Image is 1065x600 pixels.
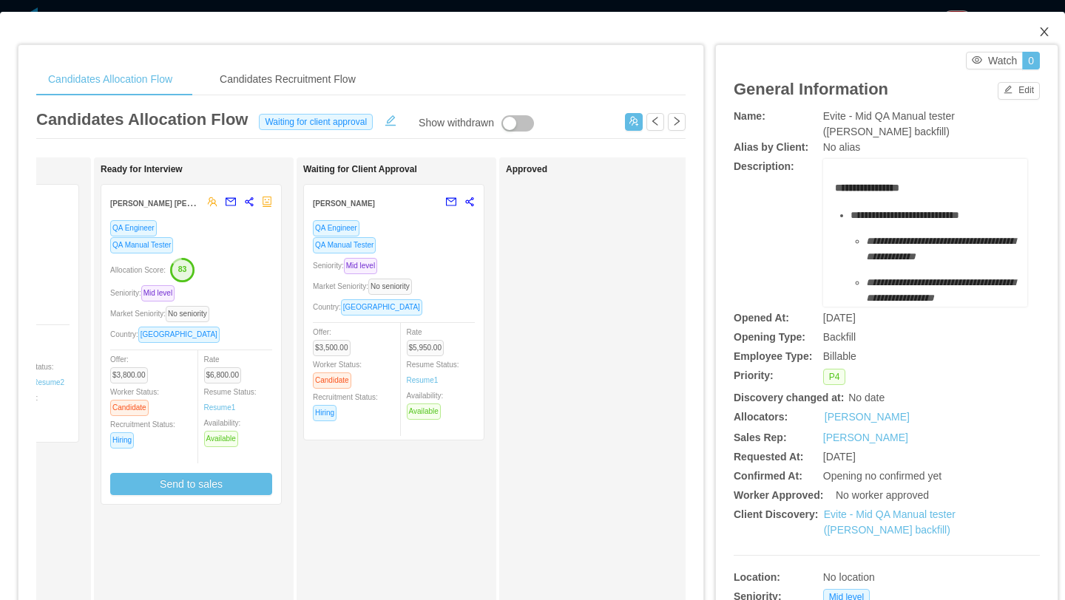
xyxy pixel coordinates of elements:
b: Sales Rep: [734,432,787,443]
b: Priority: [734,369,774,381]
div: rdw-editor [835,180,1016,328]
b: Requested At: [734,451,803,463]
button: Close [1024,12,1065,53]
span: No alias [823,141,861,153]
span: [DATE] [823,312,856,324]
a: Resume1 [407,375,439,386]
span: Market Seniority: [313,282,418,290]
span: share-alt [464,197,475,207]
b: Description: [734,160,794,172]
span: Country: [313,303,428,311]
i: icon: close [1038,26,1050,38]
span: Market Seniority: [110,310,215,318]
button: icon: eyeWatch [966,52,1023,69]
button: icon: editEdit [998,82,1040,100]
span: Offer: [110,355,154,379]
button: icon: usergroup-add [625,113,643,131]
span: robot [262,197,272,207]
h1: Approved [506,164,713,175]
b: Name: [734,110,765,122]
span: Opening no confirmed yet [823,470,941,482]
button: 83 [166,257,195,281]
span: [GEOGRAPHIC_DATA] [341,299,422,316]
button: 0 [1022,52,1040,69]
b: Discovery changed at: [734,392,844,403]
span: Waiting for client approval [259,114,373,130]
span: P4 [823,369,846,385]
span: Hiring [110,432,134,449]
button: icon: right [668,113,686,131]
span: Mid level [141,285,175,301]
span: Seniority: [110,289,180,297]
span: Seniority: [313,262,383,270]
strong: [PERSON_NAME] [PERSON_NAME] [110,197,237,208]
strong: [PERSON_NAME] [313,200,375,208]
article: Candidates Allocation Flow [36,107,248,132]
span: No seniority [166,306,209,322]
b: Confirmed At: [734,470,802,482]
span: No seniority [368,279,412,295]
span: QA Engineer [313,220,359,236]
div: Candidates Recruitment Flow [208,63,368,96]
span: Rate [204,355,248,379]
span: Country: [110,330,226,338]
b: Opening Type: [734,331,805,343]
span: Worker Status: [313,361,362,384]
a: Resume2 [33,377,64,388]
span: Available [407,403,441,420]
span: Worker Status: [110,388,159,412]
article: General Information [734,77,888,101]
span: Candidate [313,372,351,389]
a: [PERSON_NAME] [823,432,908,443]
b: Worker Approved: [734,489,823,501]
span: Allocation Score: [110,266,166,274]
span: No worker approved [836,489,929,501]
h1: Ready for Interview [101,164,308,175]
button: Send to sales [110,473,272,495]
span: Available [204,431,238,447]
span: Backfill [823,331,856,343]
button: mail [217,191,237,214]
span: QA Engineer [110,220,157,236]
span: Rate [407,328,450,352]
span: $5,950.00 [407,340,444,356]
span: Offer: [313,328,356,352]
span: Resume Status: [204,388,257,412]
div: Show withdrawn [419,115,494,132]
span: [DATE] [823,451,856,463]
span: Recruitment Status: [110,420,175,444]
text: 83 [178,265,187,273]
span: Evite - Mid QA Manual tester ([PERSON_NAME] backfill) [823,110,955,137]
span: No date [848,392,885,403]
span: share-alt [244,197,254,207]
span: Hiring [313,405,337,421]
span: $3,800.00 [110,367,148,383]
span: Resume Status: [407,361,459,384]
span: $6,800.00 [204,367,242,383]
span: Candidate [110,400,149,416]
span: Recruitment Status: [313,393,378,417]
span: Availability: [407,392,447,415]
div: rdw-wrapper [823,159,1027,307]
span: team [207,197,217,207]
span: QA Manual Tester [313,237,376,253]
b: Alias by Client: [734,141,808,153]
h1: Waiting for Client Approval [303,164,510,175]
b: Allocators: [734,411,788,423]
b: Location: [734,571,780,583]
button: icon: edit [379,112,402,126]
a: Resume1 [204,402,236,413]
button: mail [438,191,457,214]
b: Employee Type: [734,350,812,362]
div: No location [823,570,976,585]
button: icon: left [646,113,664,131]
a: Evite - Mid QA Manual tester ([PERSON_NAME] backfill) [824,508,956,536]
a: [PERSON_NAME] [825,409,910,425]
b: Opened At: [734,312,789,324]
span: Billable [823,350,856,362]
span: Mid level [344,258,377,274]
span: [GEOGRAPHIC_DATA] [138,327,220,343]
span: QA Manual Tester [110,237,173,253]
div: Candidates Allocation Flow [36,63,184,96]
span: Availability: [204,419,244,443]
